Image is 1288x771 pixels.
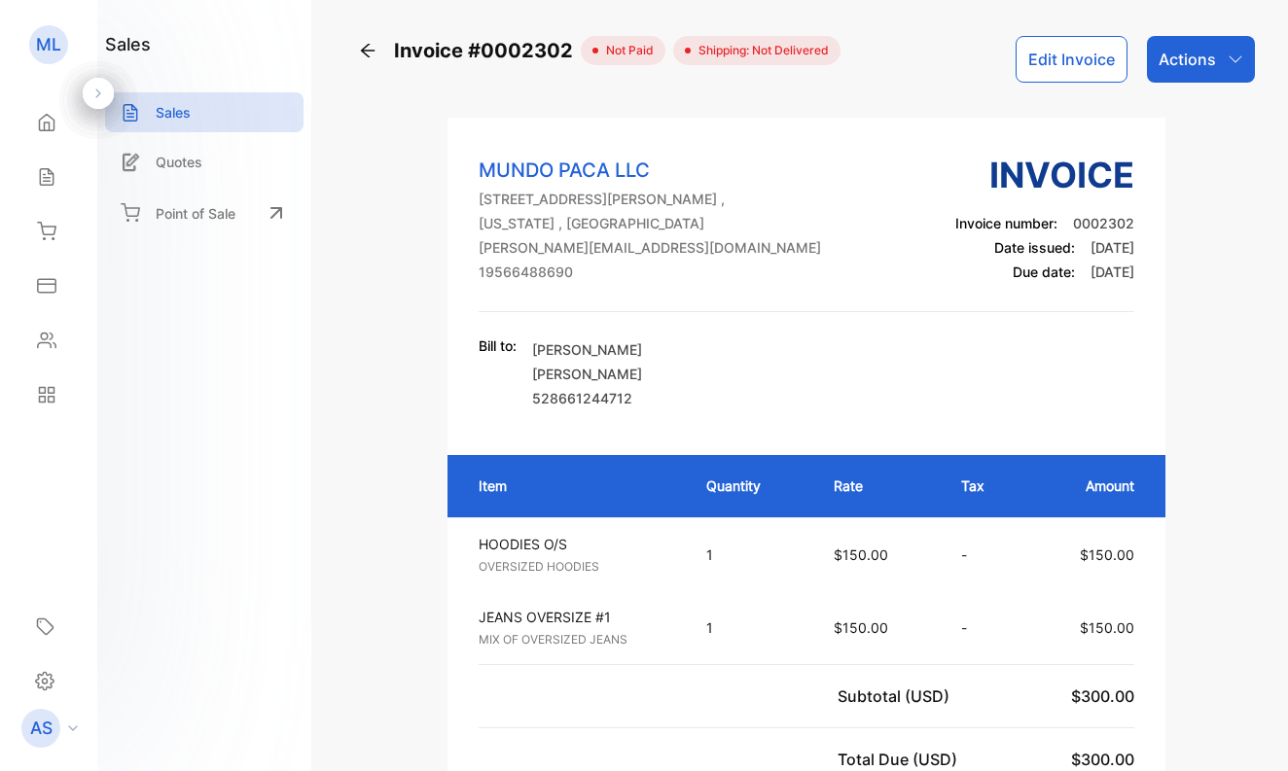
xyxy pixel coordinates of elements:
[1091,239,1134,256] span: [DATE]
[834,546,888,563] span: $150.00
[479,475,667,496] p: Item
[691,42,829,59] span: Shipping: Not Delivered
[834,619,888,636] span: $150.00
[105,192,304,234] a: Point of Sale
[961,617,1007,638] p: -
[1147,36,1255,83] button: Actions
[479,237,821,258] p: [PERSON_NAME][EMAIL_ADDRESS][DOMAIN_NAME]
[955,215,1057,231] span: Invoice number:
[479,631,671,648] p: MIX OF OVERSIZED JEANS
[1091,263,1134,280] span: [DATE]
[394,36,581,65] span: Invoice #0002302
[532,339,642,360] p: [PERSON_NAME]
[1073,215,1134,231] span: 0002302
[598,42,654,59] span: not paid
[1047,475,1134,496] p: Amount
[156,203,235,224] p: Point of Sale
[838,748,965,771] p: Total Due (USD)
[105,92,304,132] a: Sales
[479,607,671,627] p: JEANS OVERSIZE #1
[105,31,151,57] h1: sales
[479,558,671,576] p: OVERSIZED HOODIES
[532,364,642,384] p: [PERSON_NAME]
[105,142,304,182] a: Quotes
[479,189,821,209] p: [STREET_ADDRESS][PERSON_NAME] ,
[1071,686,1134,706] span: $300.00
[838,684,957,708] p: Subtotal (USD)
[479,213,821,233] p: [US_STATE] , [GEOGRAPHIC_DATA]
[479,534,671,554] p: HOODIES O/S
[1080,619,1134,636] span: $150.00
[1071,750,1134,769] span: $300.00
[1080,546,1134,563] span: $150.00
[955,149,1134,201] h3: Invoice
[479,335,517,356] p: Bill to:
[36,32,61,57] p: ML
[706,475,795,496] p: Quantity
[1016,36,1127,83] button: Edit Invoice
[961,475,1007,496] p: Tax
[532,388,642,408] p: 528661244712
[156,152,202,172] p: Quotes
[706,617,795,638] p: 1
[479,262,821,282] p: 19566488690
[156,102,191,123] p: Sales
[961,544,1007,565] p: -
[30,716,53,741] p: AS
[834,475,922,496] p: Rate
[994,239,1075,256] span: Date issued:
[479,156,821,185] p: MUNDO PACA LLC
[1013,263,1075,280] span: Due date:
[1159,48,1216,71] p: Actions
[706,544,795,565] p: 1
